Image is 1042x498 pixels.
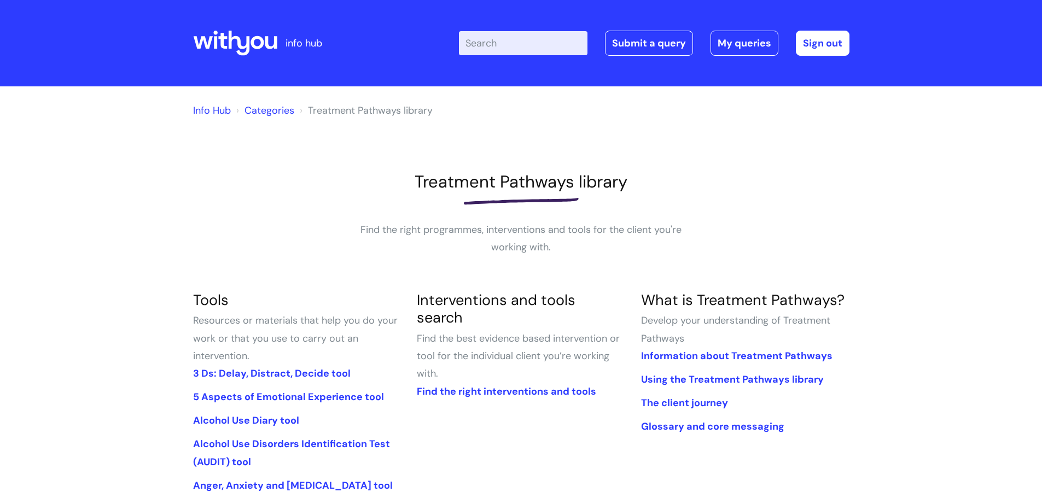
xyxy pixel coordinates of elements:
[297,102,433,119] li: Treatment Pathways library
[234,102,294,119] li: Solution home
[459,31,587,55] input: Search
[417,332,620,380] span: Find the best evidence based intervention or tool for the individual client you’re working with.
[641,349,833,362] a: Information about Treatment Pathways
[193,479,393,492] a: Anger, Anxiety and [MEDICAL_DATA] tool
[417,385,596,398] a: Find the right interventions and tools
[459,31,849,56] div: | -
[193,437,390,468] a: Alcohol Use Disorders Identification Test (AUDIT) tool
[641,373,824,386] a: Using the Treatment Pathways library
[357,221,685,256] p: Find the right programmes, interventions and tools for the client you're working with.
[641,314,830,344] span: Develop your understanding of Treatment Pathways
[245,104,294,117] a: Categories
[641,290,845,309] a: What is Treatment Pathways?
[193,290,229,309] a: Tools
[641,396,728,409] a: The client journey
[193,367,351,380] a: 3 Ds: Delay, Distract, Decide tool
[193,314,398,362] span: Resources or materials that help you do your work or that you use to carry out an intervention.
[193,414,299,427] a: Alcohol Use Diary tool
[417,290,575,327] a: Interventions and tools search
[193,172,849,192] h1: Treatment Pathways library
[711,31,778,56] a: My queries
[193,390,384,403] a: 5 Aspects of Emotional Experience tool
[193,104,231,117] a: Info Hub
[796,31,849,56] a: Sign out
[605,31,693,56] a: Submit a query
[286,34,322,52] p: info hub
[641,420,784,433] a: Glossary and core messaging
